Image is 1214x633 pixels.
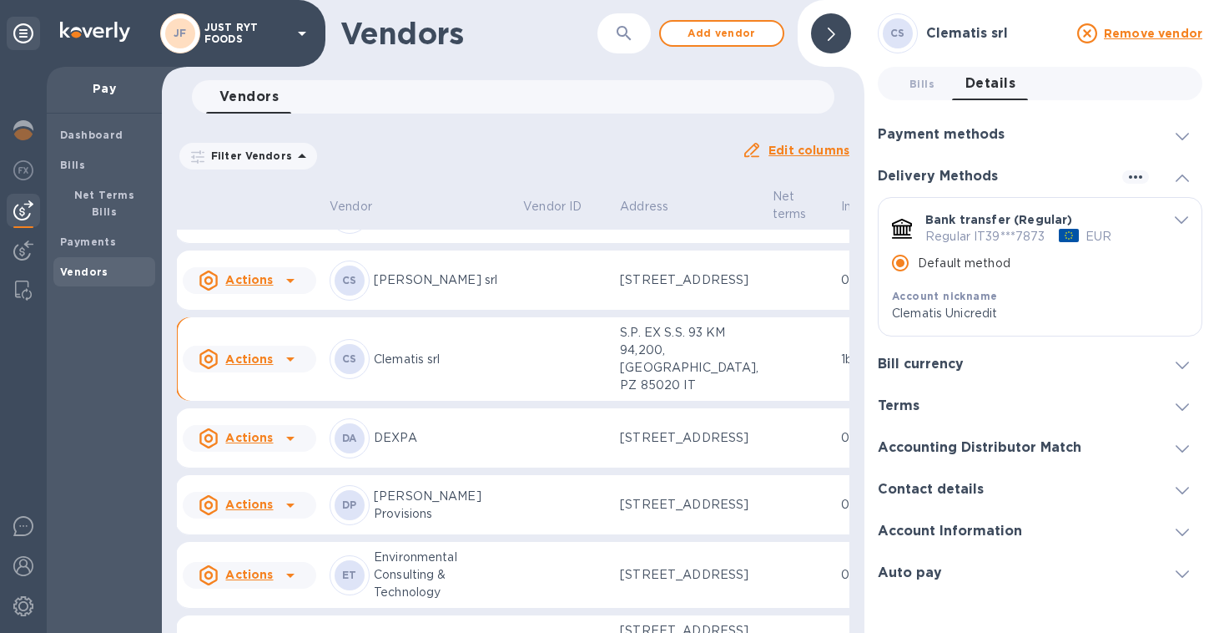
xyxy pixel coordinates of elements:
b: JF [174,27,187,39]
h3: Accounting Distributor Match [878,440,1081,456]
u: Actions [225,431,273,444]
p: Filter Vendors [204,149,292,163]
p: 1 bill [841,351,895,368]
img: Logo [60,22,130,42]
p: Bank transfer (Regular) [925,211,1072,228]
b: DP [342,499,357,511]
span: Details [965,72,1015,95]
b: CS [342,352,357,365]
p: 0 bills [841,496,895,514]
b: Bills [60,159,85,171]
h1: Vendors [340,16,597,51]
b: CS [890,27,905,39]
div: Unpin categories [7,17,40,50]
b: Account nickname [892,290,997,302]
div: default-method [878,197,1202,343]
h3: Account Information [878,524,1022,539]
p: Pay [60,80,149,97]
span: Inbox [841,198,895,215]
p: Default method [918,255,1010,272]
p: [STREET_ADDRESS] [620,566,758,584]
h3: Bill currency [878,357,964,372]
p: 0 bills [841,566,895,584]
span: Address [620,198,690,215]
u: Actions [225,498,273,511]
p: [STREET_ADDRESS] [620,496,758,514]
h3: Auto pay [878,565,942,581]
b: Vendors [60,266,108,278]
span: Add vendor [674,23,769,43]
h3: Payment methods [878,127,1005,143]
p: Address [620,198,668,215]
p: 0 bills [841,271,895,289]
p: 0 bills [841,429,895,447]
button: Add vendor [659,20,784,47]
p: Clematis Unicredit [892,305,1163,322]
p: Regular IT39***7873 [925,228,1045,246]
b: Dashboard [60,129,123,141]
b: CS [342,274,357,286]
img: Foreign exchange [13,160,33,180]
p: DEXPA [374,429,510,447]
p: S.P. EX S.S. 93 KM 94,200, [GEOGRAPHIC_DATA], PZ 85020 IT [620,324,758,394]
p: [STREET_ADDRESS] [620,429,758,447]
span: Vendor ID [523,198,603,215]
b: Payments [60,235,116,248]
u: Edit columns [768,144,849,157]
p: Clematis srl [374,351,510,368]
p: Inbox [841,198,874,215]
u: Actions [225,352,273,366]
p: [STREET_ADDRESS] [620,271,758,289]
span: Vendors [219,85,279,109]
p: EUR [1086,228,1111,246]
span: Vendor [330,198,394,215]
p: Net terms [773,188,807,223]
span: Net terms [773,188,829,223]
b: DA [342,432,357,444]
p: Vendor [330,198,372,215]
h3: Terms [878,398,919,414]
h3: Contact details [878,482,984,498]
p: [PERSON_NAME] Provisions [374,488,510,523]
u: Remove vendor [1104,27,1202,40]
p: Environmental Consulting & Technology [374,549,510,601]
u: Actions [225,568,273,581]
b: ET [342,569,357,581]
p: Vendor ID [523,198,582,215]
h3: Clematis srl [926,26,1067,42]
h3: Delivery Methods [878,169,998,185]
b: Net Terms Bills [74,189,135,218]
u: Actions [225,273,273,286]
span: Bills [909,75,934,93]
p: JUST RYT FOODS [204,22,288,45]
p: [PERSON_NAME] srl [374,271,510,289]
